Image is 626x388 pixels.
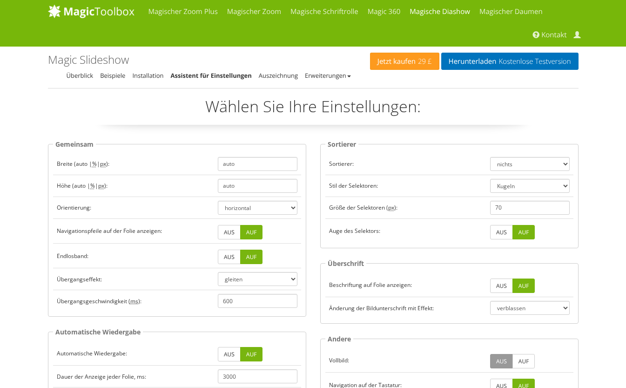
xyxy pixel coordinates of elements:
legend: Andere [325,334,353,344]
span: Kontakt [541,30,566,40]
acronym: percentage [90,182,95,190]
acronym: pixels [100,160,106,168]
legend: Überschrift [325,258,366,269]
a: Installation [132,71,163,80]
td: Beschriftung auf Folie anzeigen: [325,272,486,297]
a: Jetzt kaufen29 £ [370,53,439,70]
a: Überblick [67,71,94,80]
font: Erweiterungen [305,71,346,80]
legend: Gemeinsam [53,139,96,150]
td: Höhe ( ): [53,175,214,197]
td: Orientierung: [53,197,214,218]
a: AUS [218,347,241,361]
td: Größe der Selektoren ( ): [325,197,486,218]
a: Assistent für Einstellungen [171,71,252,80]
a: Beispiele [100,71,125,80]
a: HerunterladenKostenlose Testversion [441,53,579,70]
span: Kostenlose Testversion [496,58,571,65]
td: Dauer der Anzeige jeder Folie, ms: [53,366,214,388]
a: Kontakt [530,23,571,47]
a: AUS [218,225,241,239]
font: Magic Slideshow [48,52,129,67]
a: AUF [512,225,535,239]
a: AUS [218,250,241,264]
td: Breite ( ): [53,153,214,175]
td: Übergangseffekt: [53,268,214,290]
acronym: percentage [92,160,97,168]
span: 29 £ [416,58,432,65]
a: AUF [240,250,263,264]
acronym: pixels [388,204,394,211]
a: AUF [512,279,535,293]
acronym: milliseconds [130,297,138,305]
img: MagicToolbox.com - Image-Tools für Ihre Website [48,4,135,18]
a: Auszeichnung [259,71,298,80]
td: Vollbild: [325,348,486,373]
td: Endlosband: [53,244,214,268]
td: Übergangsgeschwindigkeit ( ): [53,290,214,312]
a: AUS [490,279,513,293]
legend: Automatische Wiedergabe [53,327,143,337]
a: AUF [512,354,535,368]
td: Automatische Wiedergabe: [53,341,214,366]
font: Jetzt kaufen [377,57,416,66]
a: AUS [490,225,513,239]
a: Erweiterungen [305,71,351,80]
td: Auge des Selektors: [325,218,486,243]
font: Herunterladen [449,57,497,66]
p: Wählen Sie Ihre Einstellungen: [48,95,579,125]
td: Sortierer: [325,153,486,175]
td: Stil der Selektoren: [325,175,486,197]
td: Änderung der Bildunterschrift mit Effekt: [325,297,486,319]
acronym: pixels [98,182,104,190]
a: AUF [240,225,263,239]
span: auto | | [76,160,106,168]
a: AUF [240,347,263,361]
span: auto | | [74,182,104,190]
legend: Sortierer [325,139,358,150]
a: AUS [490,354,513,368]
td: Navigationspfeile auf der Folie anzeigen: [53,218,214,243]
